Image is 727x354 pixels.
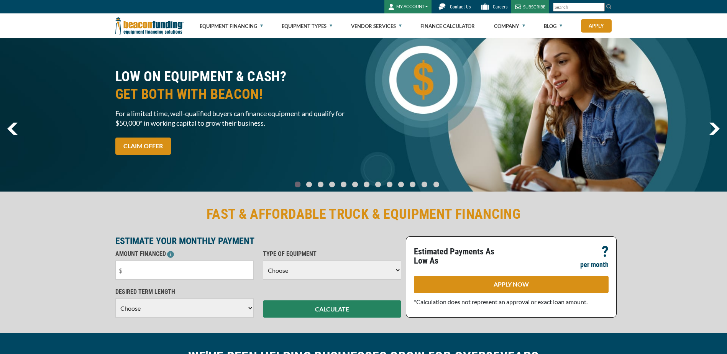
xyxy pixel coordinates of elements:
[709,123,720,135] img: Right Navigator
[282,14,332,38] a: Equipment Types
[385,181,394,188] a: Go To Slide 8
[581,19,612,33] a: Apply
[362,181,371,188] a: Go To Slide 6
[602,247,609,256] p: ?
[580,260,609,269] p: per month
[339,181,348,188] a: Go To Slide 4
[414,276,609,293] a: APPLY NOW
[115,287,254,297] p: DESIRED TERM LENGTH
[493,4,507,10] span: Careers
[373,181,382,188] a: Go To Slide 7
[432,181,441,188] a: Go To Slide 12
[606,3,612,10] img: Search
[115,249,254,259] p: AMOUNT FINANCED
[115,205,612,223] h2: FAST & AFFORDABLE TRUCK & EQUIPMENT FINANCING
[350,181,359,188] a: Go To Slide 5
[115,13,184,38] img: Beacon Funding Corporation logo
[414,298,588,305] span: *Calculation does not represent an approval or exact loan amount.
[709,123,720,135] a: next
[553,3,605,11] input: Search
[7,123,18,135] img: Left Navigator
[494,14,525,38] a: Company
[200,14,263,38] a: Equipment Financing
[420,14,475,38] a: Finance Calculator
[115,68,359,103] h2: LOW ON EQUIPMENT & CASH?
[414,247,507,265] p: Estimated Payments As Low As
[263,249,401,259] p: TYPE OF EQUIPMENT
[7,123,18,135] a: previous
[304,181,313,188] a: Go To Slide 1
[351,14,402,38] a: Vendor Services
[316,181,325,188] a: Go To Slide 2
[115,85,359,103] span: GET BOTH WITH BEACON!
[396,181,405,188] a: Go To Slide 9
[263,300,401,318] button: CALCULATE
[408,181,417,188] a: Go To Slide 10
[597,4,603,10] a: Clear search text
[450,4,471,10] span: Contact Us
[327,181,336,188] a: Go To Slide 3
[544,14,562,38] a: Blog
[115,236,401,246] p: ESTIMATE YOUR MONTHLY PAYMENT
[293,181,302,188] a: Go To Slide 0
[115,109,359,128] span: For a limited time, well-qualified buyers can finance equipment and qualify for $50,000* in worki...
[115,138,171,155] a: CLAIM OFFER
[115,261,254,280] input: $
[420,181,429,188] a: Go To Slide 11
